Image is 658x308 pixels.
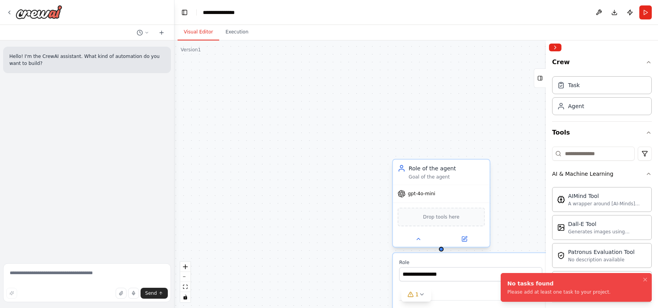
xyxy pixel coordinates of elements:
[179,7,190,18] button: Hide left sidebar
[552,73,652,121] div: Crew
[116,288,127,299] button: Upload files
[568,220,647,228] div: Dall-E Tool
[552,54,652,73] button: Crew
[141,288,168,299] button: Send
[203,9,242,16] nav: breadcrumb
[568,81,580,89] div: Task
[568,257,635,263] div: No description available
[6,288,17,299] button: Improve this prompt
[392,161,490,249] div: Role of the agentGoal of the agentgpt-4o-miniDrop tools hereRoleAttributes
[128,288,139,299] button: Click to speak your automation idea
[409,164,485,172] div: Role of the agent
[423,213,459,221] span: Drop tools here
[219,24,255,40] button: Execution
[557,224,565,231] img: Dalletool
[552,122,652,143] button: Tools
[134,28,152,37] button: Switch to previous chat
[568,248,635,256] div: Patronus Evaluation Tool
[568,201,647,207] div: A wrapper around [AI-Minds]([URL][DOMAIN_NAME]). Useful for when you need answers to questions fr...
[557,196,565,203] img: Aimindtool
[180,272,190,282] button: zoom out
[180,282,190,292] button: fit view
[145,290,157,296] span: Send
[442,234,486,243] button: Open in side panel
[9,53,165,67] p: Hello! I'm the CrewAI assistant. What kind of automation do you want to build?
[180,262,190,302] div: React Flow controls
[415,290,419,298] span: 1
[408,191,435,197] span: gpt-4o-mini
[155,28,168,37] button: Start a new chat
[543,40,549,308] button: Toggle Sidebar
[178,24,219,40] button: Visual Editor
[552,164,652,184] button: AI & Machine Learning
[568,192,647,200] div: AIMind Tool
[409,174,485,180] div: Goal of the agent
[507,289,610,295] div: Please add at least one task to your project.
[399,286,542,301] button: Attributes
[568,229,647,235] div: Generates images using OpenAI's Dall-E model.
[401,287,431,302] button: 1
[180,262,190,272] button: zoom in
[181,47,201,53] div: Version 1
[507,280,610,287] div: No tasks found
[16,5,62,19] img: Logo
[180,292,190,302] button: toggle interactivity
[552,170,613,178] div: AI & Machine Learning
[549,44,561,51] button: Collapse right sidebar
[552,184,652,302] div: AI & Machine Learning
[557,252,565,259] img: Patronusevaltool
[568,102,584,110] div: Agent
[399,259,542,266] label: Role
